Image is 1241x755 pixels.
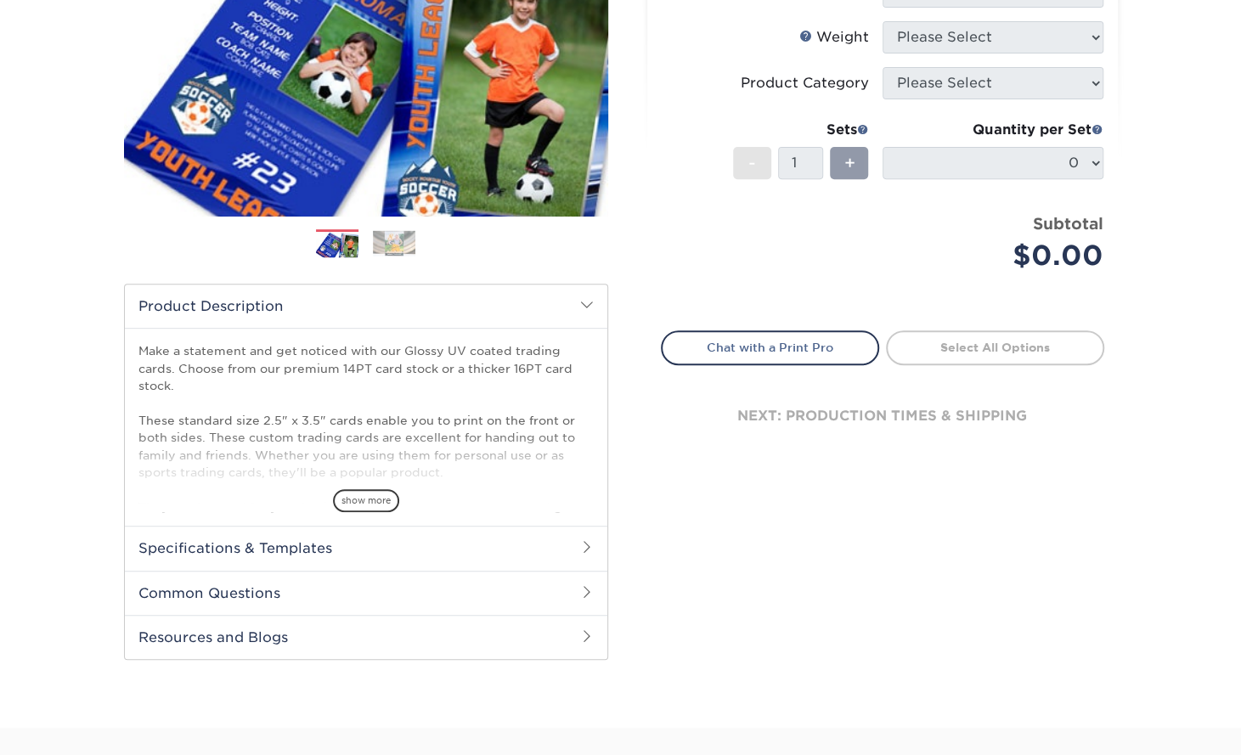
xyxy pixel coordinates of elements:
[125,571,607,615] h2: Common Questions
[125,526,607,570] h2: Specifications & Templates
[138,342,594,550] p: Make a statement and get noticed with our Glossy UV coated trading cards. Choose from our premium...
[316,230,358,260] img: Trading Cards 01
[883,120,1103,140] div: Quantity per Set
[895,235,1103,276] div: $0.00
[799,27,869,48] div: Weight
[886,330,1104,364] a: Select All Options
[741,73,869,93] div: Product Category
[125,285,607,328] h2: Product Description
[733,120,869,140] div: Sets
[661,330,879,364] a: Chat with a Print Pro
[661,365,1104,467] div: next: production times & shipping
[333,489,399,512] span: show more
[373,230,415,256] img: Trading Cards 02
[125,615,607,659] h2: Resources and Blogs
[748,150,756,176] span: -
[1033,214,1103,233] strong: Subtotal
[843,150,855,176] span: +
